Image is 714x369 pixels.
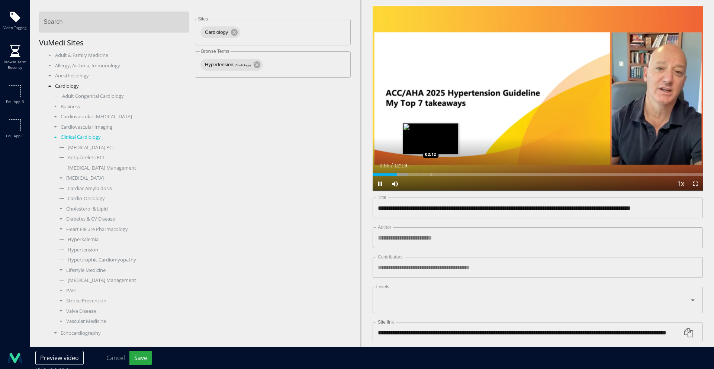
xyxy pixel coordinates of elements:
span: Edu app b [6,99,24,105]
div: Diabetes & CV Disease [56,215,189,223]
span: ( Cardiology ) [235,64,251,67]
video-js: Video Player [373,6,703,192]
div: Cardiovascular [MEDICAL_DATA] [50,113,189,121]
button: Playback Rate [673,176,688,191]
button: Mute [387,176,402,191]
div: PAH [56,287,189,295]
button: Cancel [102,351,130,365]
div: Stroke Prevention [56,297,189,305]
span: Hypertension [200,61,255,68]
img: logo [7,350,22,365]
span: / [391,163,393,169]
div: Valve Disease [56,308,189,315]
div: Adult & Family Medicine [45,52,189,59]
span: Video tagging [3,25,26,31]
div: Cardiovascular Imaging [50,123,189,131]
div: [MEDICAL_DATA] Management [56,277,189,284]
button: Pause [373,176,387,191]
div: Adult Congenital Cardiology [50,93,189,100]
button: Copy link to clipboard [680,324,698,341]
div: [MEDICAL_DATA] [56,174,189,182]
img: image.jpeg [403,123,459,154]
div: Heart Failure Pharmacology [56,226,189,233]
div: Allergy, Asthma, Immunology [45,62,189,70]
div: Cardiology [45,83,189,90]
label: Sites [197,17,209,21]
label: Levels [375,285,390,289]
button: Save [129,351,152,365]
div: Anesthesiology [45,72,189,80]
div: Progress Bar [373,173,703,176]
label: Browse Terms [200,49,231,54]
div: Cardio-Oncology [56,195,189,202]
div: Hyperkalemia [56,236,189,243]
div: Cardiac Amyloidosis [56,185,189,192]
button: Preview video [35,351,84,365]
h5: VuMedi Sites [39,38,195,47]
div: Hypertension [56,246,189,254]
div: Clinical Cardiology [50,134,189,141]
span: 0:55 [379,163,389,169]
span: Edu app c [6,133,24,139]
div: Cardiology [200,26,240,38]
div: [MEDICAL_DATA] PCI [56,144,189,151]
div: Cholesterol & Lipid [56,205,189,213]
div: Antiplatelets PCI [56,154,189,161]
div: [MEDICAL_DATA] Management [56,164,189,172]
div: Lifestyle Medicine [56,267,189,274]
div: Electrophysiology [50,340,189,347]
span: Browse term recency [2,59,28,70]
div: Hypertrophic Cardiomyopathy [56,256,189,264]
div: Hypertension(Cardiology) [200,59,263,71]
span: Cardiology [200,29,232,36]
div: Vascular Medicine [56,318,189,325]
span: 12:19 [394,163,407,169]
div: Business [50,103,189,110]
div: Echocardiography [50,330,189,337]
button: Fullscreen [688,176,703,191]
